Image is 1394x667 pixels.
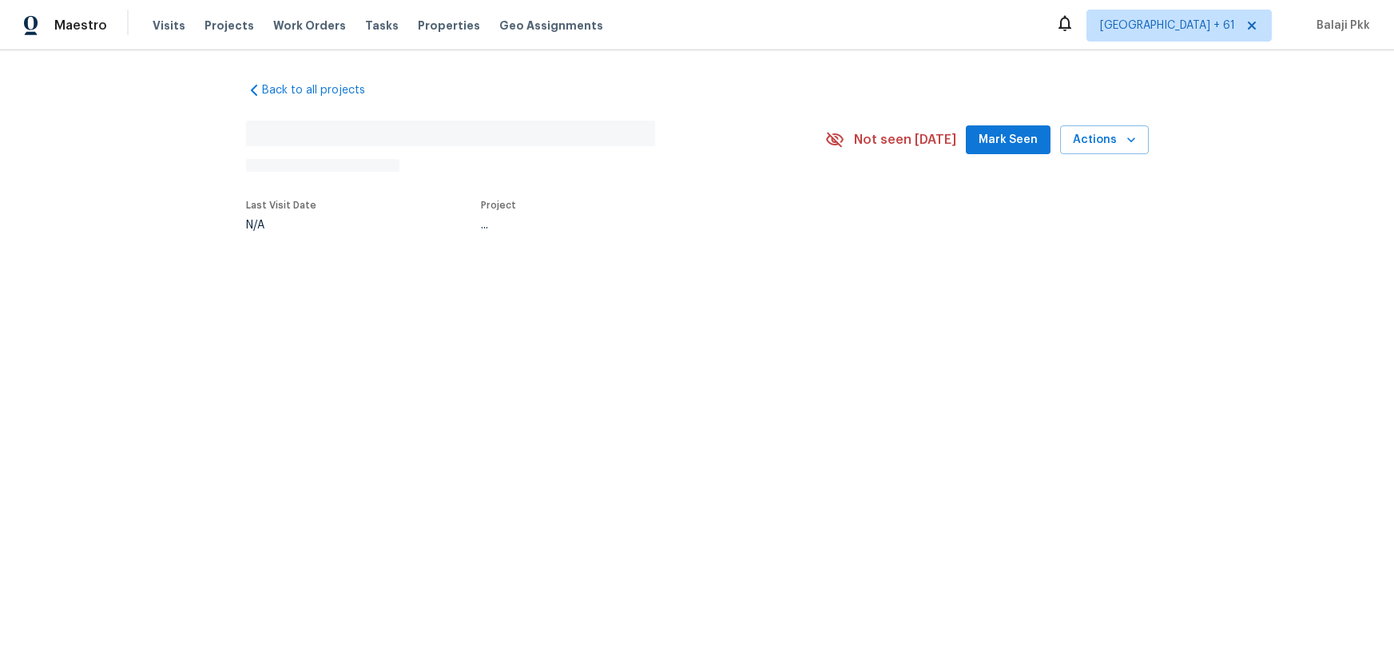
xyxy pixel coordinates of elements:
[499,18,603,34] span: Geo Assignments
[246,220,316,231] div: N/A
[481,200,516,210] span: Project
[205,18,254,34] span: Projects
[246,200,316,210] span: Last Visit Date
[1310,18,1370,34] span: Balaji Pkk
[854,132,956,148] span: Not seen [DATE]
[1073,130,1136,150] span: Actions
[365,20,399,31] span: Tasks
[153,18,185,34] span: Visits
[979,130,1038,150] span: Mark Seen
[246,82,399,98] a: Back to all projects
[273,18,346,34] span: Work Orders
[966,125,1050,155] button: Mark Seen
[1100,18,1235,34] span: [GEOGRAPHIC_DATA] + 61
[481,220,788,231] div: ...
[418,18,480,34] span: Properties
[1060,125,1149,155] button: Actions
[54,18,107,34] span: Maestro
